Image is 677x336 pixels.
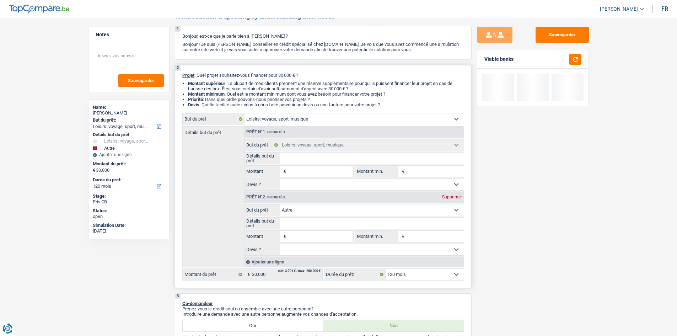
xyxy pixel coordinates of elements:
[280,231,288,242] span: €
[245,231,280,242] label: Montant
[93,110,165,116] div: [PERSON_NAME]
[245,218,280,229] label: Détails but du prêt
[245,166,280,177] label: Montant
[93,117,163,123] label: But du prêt:
[93,177,163,183] label: Durée du prêt:
[9,5,69,13] img: TopCompare Logo
[245,244,280,255] label: Devis ?
[323,320,464,331] label: Non
[188,91,464,97] li: : Quel est le montant minimum dont vous avez besoin pour financer votre projet ?
[118,74,164,87] button: Sauvegarder
[182,311,464,317] p: Introduire une demande avec une autre personne augmente vos chances d'acceptation.
[93,105,165,110] div: Name:
[244,269,252,280] span: €
[93,214,165,219] div: open
[93,199,165,205] div: Priv CB
[188,102,199,107] span: Devis
[96,32,162,38] h5: Notes
[536,27,589,43] button: Sauvegarder
[265,130,285,134] span: - Priorité 1
[188,97,203,102] strong: Priorité
[188,81,225,86] strong: Montant supérieur
[93,167,95,173] span: €
[183,320,323,331] label: Oui
[398,166,406,177] span: €
[93,132,165,138] div: Détails but du prêt
[183,113,245,125] label: But du prêt
[484,56,514,62] div: Viable banks
[183,269,244,280] label: Montant du prêt
[93,161,163,167] label: Montant du prêt:
[398,231,406,242] span: €
[182,73,194,78] span: Projet
[245,130,287,134] div: Prêt n°1
[245,139,280,151] label: But du prêt
[183,127,244,135] label: Détails but du prêt
[188,91,225,97] strong: Montant minimum
[93,208,165,214] div: Status:
[440,195,464,199] div: Supprimer
[175,26,181,32] div: 1
[245,179,280,190] label: Devis ?
[245,195,287,199] div: Prêt n°2
[355,166,398,177] label: Montant min.
[93,223,165,228] div: Simulation Date:
[600,6,638,12] span: [PERSON_NAME]
[245,153,280,164] label: Détails but du prêt
[355,231,398,242] label: Montant min.
[182,301,213,306] span: Co-demandeur
[175,65,181,71] div: 2
[93,193,165,199] div: Stage:
[245,204,280,216] label: But du prêt
[188,81,464,91] li: : La plupart de mes clients prennent une réserve supplémentaire pour qu'ils puissent financer leu...
[128,78,154,83] span: Sauvegarder
[244,257,464,267] div: Ajouter une ligne
[324,269,386,280] label: Durée du prêt:
[182,73,464,78] p: : Quel projet souhaitez-vous financer pour 30 000 € ?
[594,3,644,15] a: [PERSON_NAME]
[182,306,464,311] p: Prenez-vous le crédit seul ou ensemble avec une autre personne?
[182,42,464,52] p: Bonjour ! Je suis [PERSON_NAME], conseiller en crédit spécialisé chez [DOMAIN_NAME]. Je vois que ...
[278,270,321,273] div: min: 3.701 € / max: 200.000 €
[280,166,288,177] span: €
[182,33,464,39] p: Bonjour, est-ce que je parle bien à [PERSON_NAME] ?
[93,228,165,234] div: [DATE]
[188,97,464,102] li: : Dans quel ordre pouvons-nous prioriser vos projets ?
[175,294,181,299] div: 3
[188,102,464,107] li: : Quelle facilité auriez-vous à nous faire parvenir un devis ou une facture pour votre projet ?
[265,195,285,199] span: - Priorité 2
[661,5,668,12] div: fr
[93,152,165,157] div: Ajouter une ligne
